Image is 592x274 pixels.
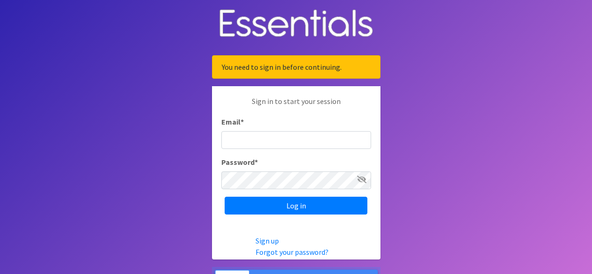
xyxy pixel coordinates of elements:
[255,157,258,167] abbr: required
[221,96,371,116] p: Sign in to start your session
[221,116,244,127] label: Email
[212,55,380,79] div: You need to sign in before continuing.
[256,247,329,257] a: Forgot your password?
[225,197,367,215] input: Log in
[221,156,258,168] label: Password
[256,236,279,245] a: Sign up
[241,117,244,126] abbr: required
